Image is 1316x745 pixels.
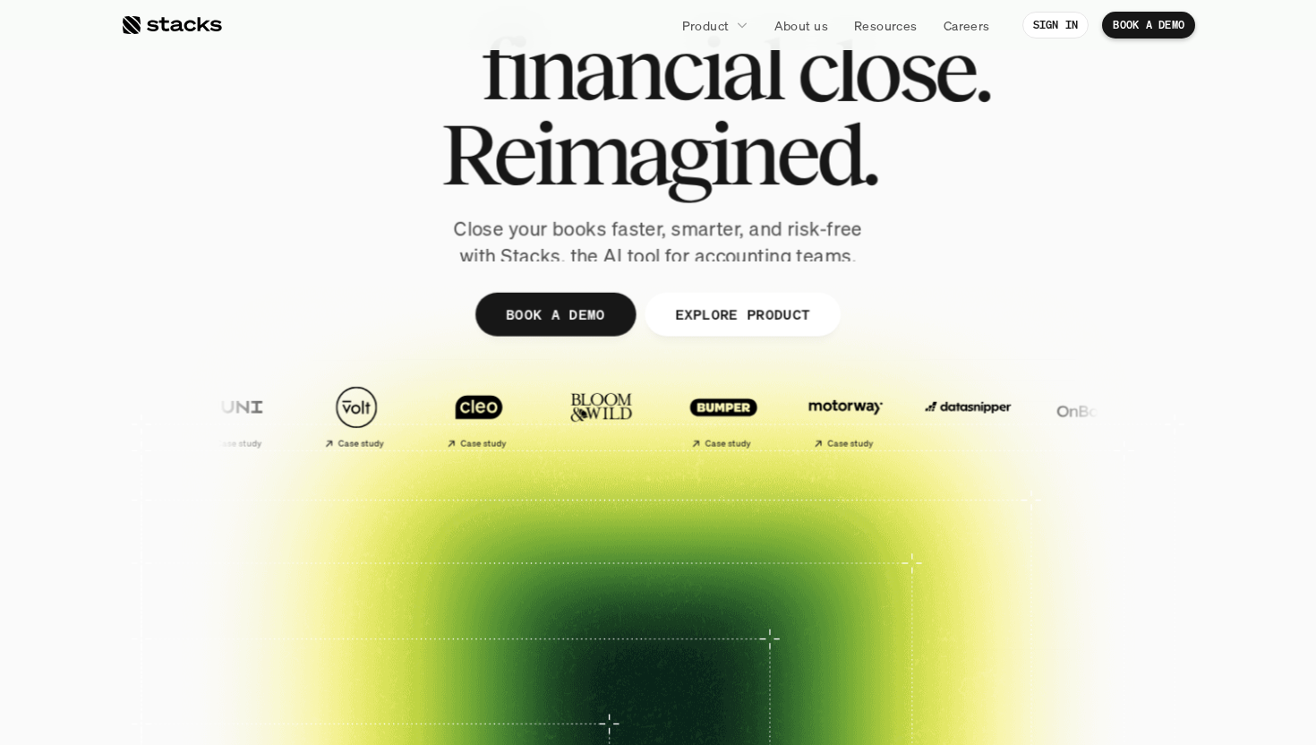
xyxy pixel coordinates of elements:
[1113,19,1184,31] p: BOOK A DEMO
[336,438,382,449] h2: Case study
[475,292,636,336] a: BOOK A DEMO
[825,438,872,449] h2: Case study
[764,9,839,41] a: About us
[1033,19,1079,31] p: SIGN IN
[440,216,876,270] p: Close your books faster, smarter, and risk-free with Stacks, the AI tool for accounting teams.
[774,16,828,35] p: About us
[506,302,605,327] p: BOOK A DEMO
[944,16,990,35] p: Careers
[420,376,534,456] a: Case study
[664,376,778,456] a: Case study
[843,9,928,41] a: Resources
[787,376,901,456] a: Case study
[854,16,918,35] p: Resources
[175,376,289,456] a: Case study
[440,115,876,193] span: Reimagined.
[682,16,730,35] p: Product
[327,29,466,107] span: The
[1102,12,1195,39] a: BOOK A DEMO
[1022,12,1090,39] a: SIGN IN
[481,30,782,108] span: financial
[933,9,1001,41] a: Careers
[675,302,810,327] p: EXPLORE PRODUCT
[645,292,841,336] a: EXPLORE PRODUCT
[298,376,412,456] a: Case study
[458,438,505,449] h2: Case study
[797,31,989,110] span: close.
[703,438,749,449] h2: Case study
[214,438,261,449] h2: Case study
